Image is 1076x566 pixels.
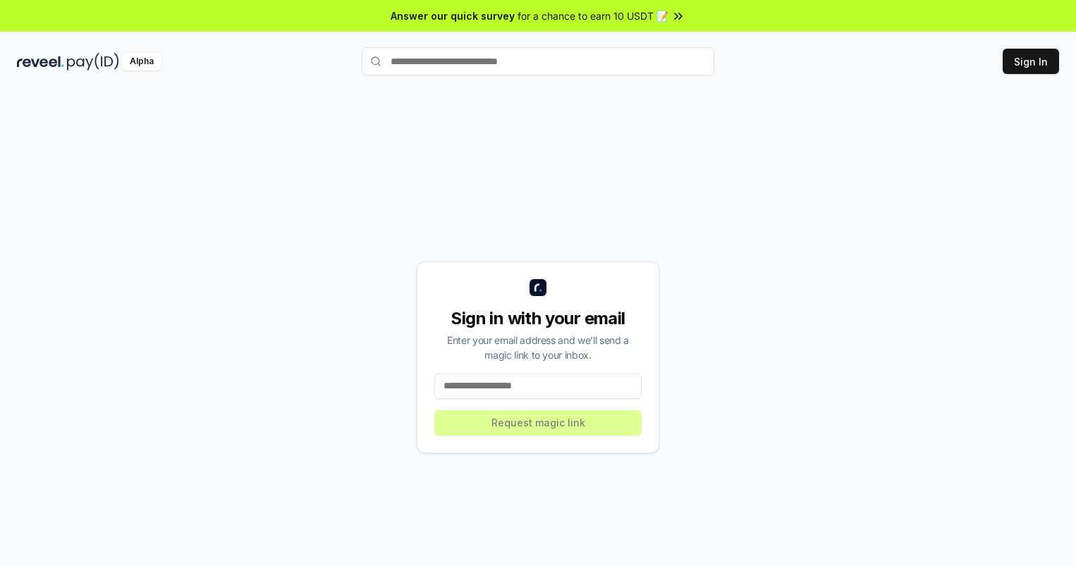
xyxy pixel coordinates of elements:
img: pay_id [67,53,119,70]
img: reveel_dark [17,53,64,70]
div: Alpha [122,53,161,70]
span: for a chance to earn 10 USDT 📝 [518,8,668,23]
button: Sign In [1003,49,1059,74]
div: Enter your email address and we’ll send a magic link to your inbox. [434,333,642,362]
span: Answer our quick survey [391,8,515,23]
div: Sign in with your email [434,307,642,330]
img: logo_small [530,279,546,296]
